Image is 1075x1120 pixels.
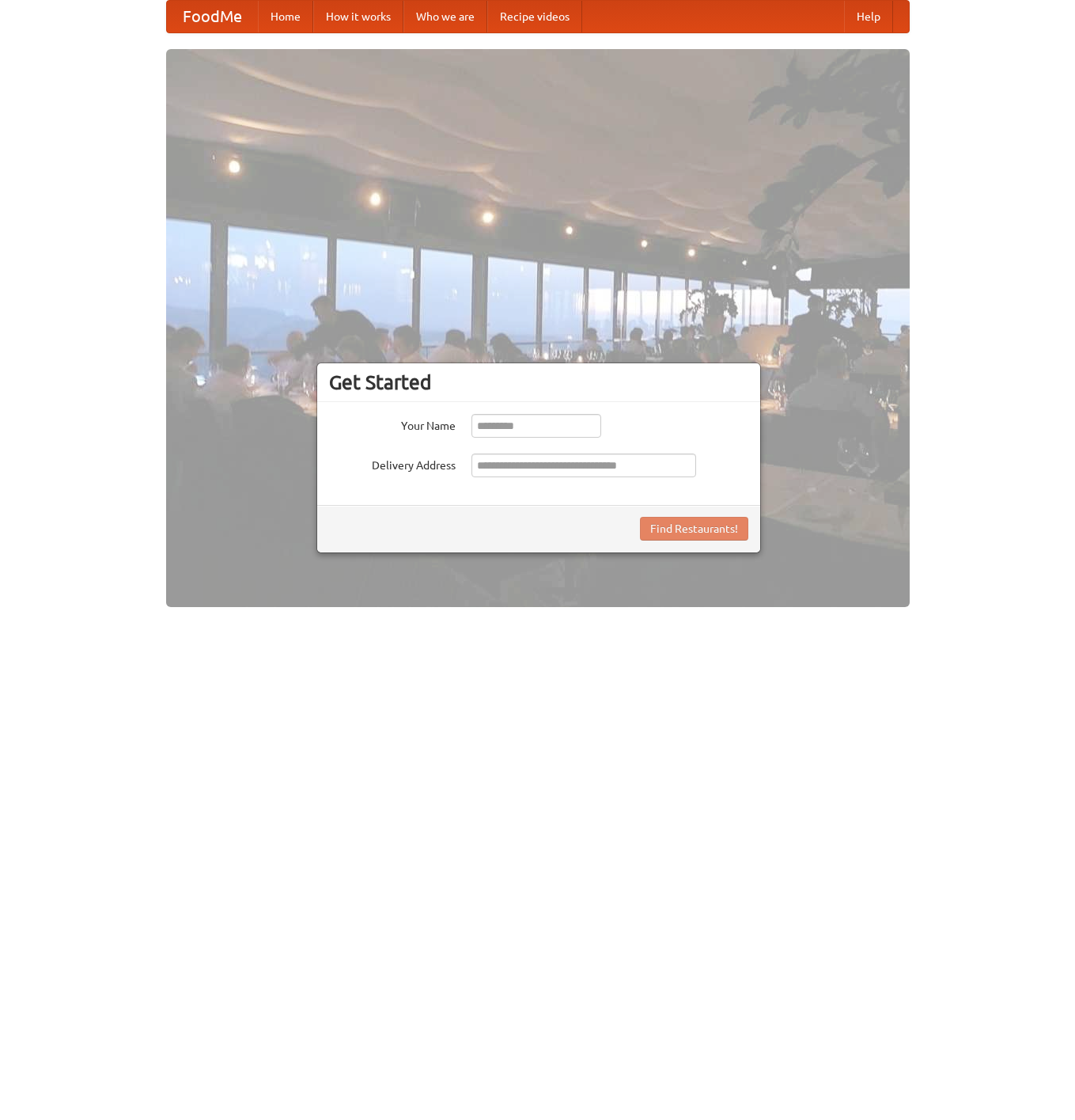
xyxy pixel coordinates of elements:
[167,1,258,32] a: FoodMe
[844,1,893,32] a: Help
[258,1,313,32] a: Home
[640,517,748,541] button: Find Restaurants!
[403,1,487,32] a: Who we are
[329,454,456,473] label: Delivery Address
[487,1,582,32] a: Recipe videos
[329,414,456,434] label: Your Name
[313,1,403,32] a: How it works
[329,370,748,394] h3: Get Started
